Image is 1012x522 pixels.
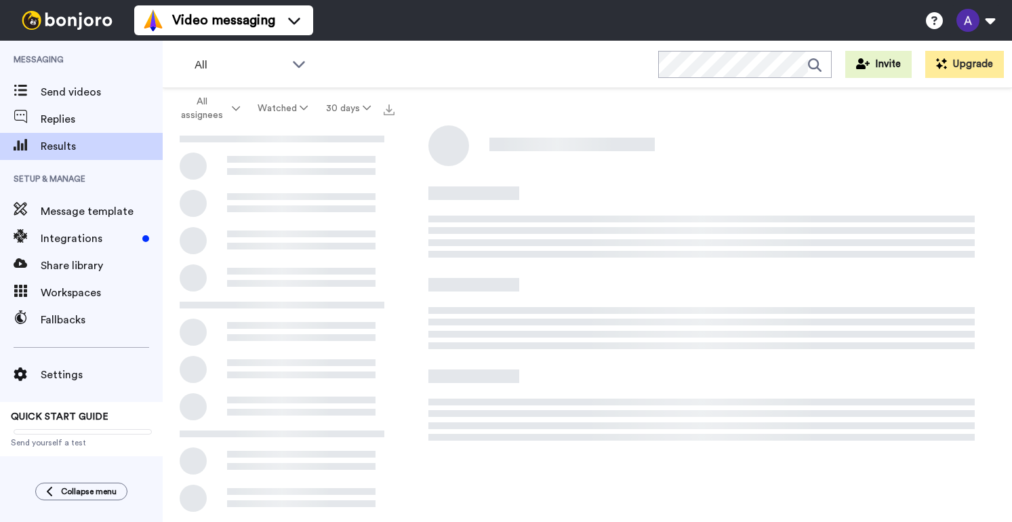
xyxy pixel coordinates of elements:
[845,51,912,78] button: Invite
[41,203,163,220] span: Message template
[41,258,163,274] span: Share library
[142,9,164,31] img: vm-color.svg
[41,138,163,155] span: Results
[317,96,380,121] button: 30 days
[41,367,163,383] span: Settings
[41,230,137,247] span: Integrations
[165,89,249,127] button: All assignees
[16,11,118,30] img: bj-logo-header-white.svg
[41,111,163,127] span: Replies
[61,486,117,497] span: Collapse menu
[195,57,285,73] span: All
[11,437,152,448] span: Send yourself a test
[41,312,163,328] span: Fallbacks
[35,483,127,500] button: Collapse menu
[172,11,275,30] span: Video messaging
[41,84,163,100] span: Send videos
[11,412,108,422] span: QUICK START GUIDE
[925,51,1004,78] button: Upgrade
[41,285,163,301] span: Workspaces
[174,95,229,122] span: All assignees
[384,104,394,115] img: export.svg
[380,98,399,119] button: Export all results that match these filters now.
[249,96,317,121] button: Watched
